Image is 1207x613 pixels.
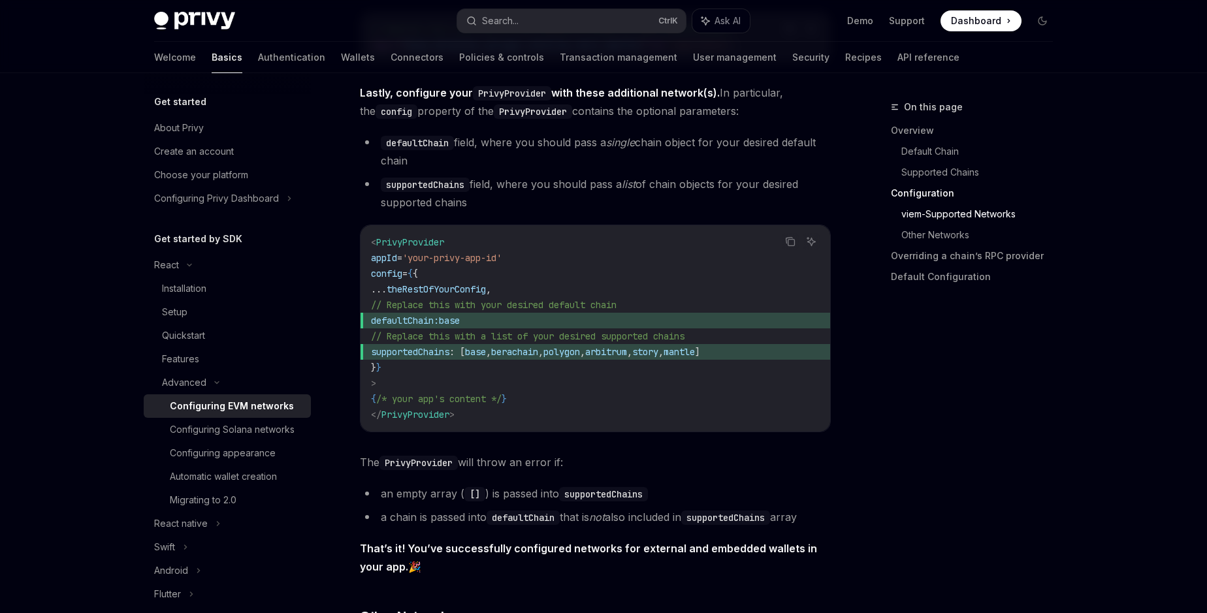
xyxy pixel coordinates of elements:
code: [] [464,487,485,501]
strong: That’s it! You’ve successfully configured networks for external and embedded wallets in your app. [360,542,817,573]
span: defaultChain: [371,315,439,326]
a: About Privy [144,116,311,140]
a: Installation [144,277,311,300]
a: Policies & controls [459,42,544,73]
span: , [658,346,664,358]
span: ] [695,346,700,358]
span: > [371,377,376,389]
span: // Replace this with a list of your desired supported chains [371,330,684,342]
a: Dashboard [941,10,1022,31]
code: supportedChains [559,487,648,501]
a: Configuring appearance [144,441,311,465]
a: Demo [847,14,873,27]
div: Swift [154,539,175,555]
a: Overriding a chain’s RPC provider [891,245,1063,266]
img: dark logo [154,12,235,30]
a: Recipes [845,42,882,73]
a: Wallets [341,42,375,73]
a: Quickstart [144,324,311,347]
span: = [397,252,402,264]
div: React [154,257,179,273]
a: Default Configuration [891,266,1063,287]
div: Installation [162,281,206,296]
span: PrivyProvider [376,236,444,248]
div: Android [154,563,188,578]
a: Features [144,347,311,371]
span: arbitrum [585,346,627,358]
a: Security [792,42,829,73]
h5: Get started [154,94,206,110]
span: { [408,268,413,279]
span: theRestOfYourConfig [387,283,486,295]
span: , [538,346,543,358]
span: </ [371,409,381,420]
div: Setup [162,304,187,320]
span: base [439,315,460,326]
button: Ask AI [803,233,820,250]
span: , [580,346,585,358]
code: PrivyProvider [494,104,572,119]
div: About Privy [154,120,204,136]
button: Toggle dark mode [1032,10,1053,31]
span: < [371,236,376,248]
span: 'your-privy-app-id' [402,252,502,264]
span: Ask AI [715,14,741,27]
div: Configuring Solana networks [170,422,295,437]
li: field, where you should pass a chain object for your desired default chain [360,133,831,170]
a: Overview [891,120,1063,141]
span: // Replace this with your desired default chain [371,299,617,311]
button: Ask AI [692,9,750,33]
a: Authentication [258,42,325,73]
span: Dashboard [951,14,1001,27]
code: supportedChains [681,511,770,525]
em: not [589,511,605,524]
a: Default Chain [901,141,1063,162]
span: mantle [664,346,695,358]
a: User management [693,42,777,73]
a: Support [889,14,925,27]
button: Search...CtrlK [457,9,686,33]
a: Connectors [391,42,443,73]
em: list [622,178,636,191]
span: : [ [449,346,465,358]
span: , [627,346,632,358]
span: , [486,346,491,358]
a: Configuration [891,183,1063,204]
div: Migrating to 2.0 [170,492,236,508]
div: Configuring Privy Dashboard [154,191,279,206]
div: Search... [482,13,519,29]
a: API reference [897,42,959,73]
span: supportedChains [371,346,449,358]
a: Supported Chains [901,162,1063,183]
span: Ctrl K [658,16,678,26]
span: base [465,346,486,358]
span: config [371,268,402,279]
a: Choose your platform [144,163,311,187]
h5: Get started by SDK [154,231,242,247]
code: defaultChain [381,136,454,150]
span: story [632,346,658,358]
span: > [449,409,455,420]
div: Choose your platform [154,167,248,183]
span: The will throw an error if: [360,453,831,471]
a: Migrating to 2.0 [144,488,311,512]
div: Advanced [162,375,206,390]
a: Configuring EVM networks [144,394,311,418]
div: Configuring EVM networks [170,398,294,414]
span: } [371,362,376,373]
code: defaultChain [487,511,560,525]
span: } [502,393,507,405]
span: } [376,362,381,373]
span: polygon [543,346,580,358]
div: Configuring appearance [170,445,276,461]
span: /* your app's content */ [376,393,502,405]
span: berachain [491,346,538,358]
a: Setup [144,300,311,324]
span: = [402,268,408,279]
a: Configuring Solana networks [144,418,311,441]
span: On this page [904,99,963,115]
span: In particular, the property of the contains the optional parameters: [360,84,831,120]
div: React native [154,516,208,531]
a: Welcome [154,42,196,73]
a: Create an account [144,140,311,163]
